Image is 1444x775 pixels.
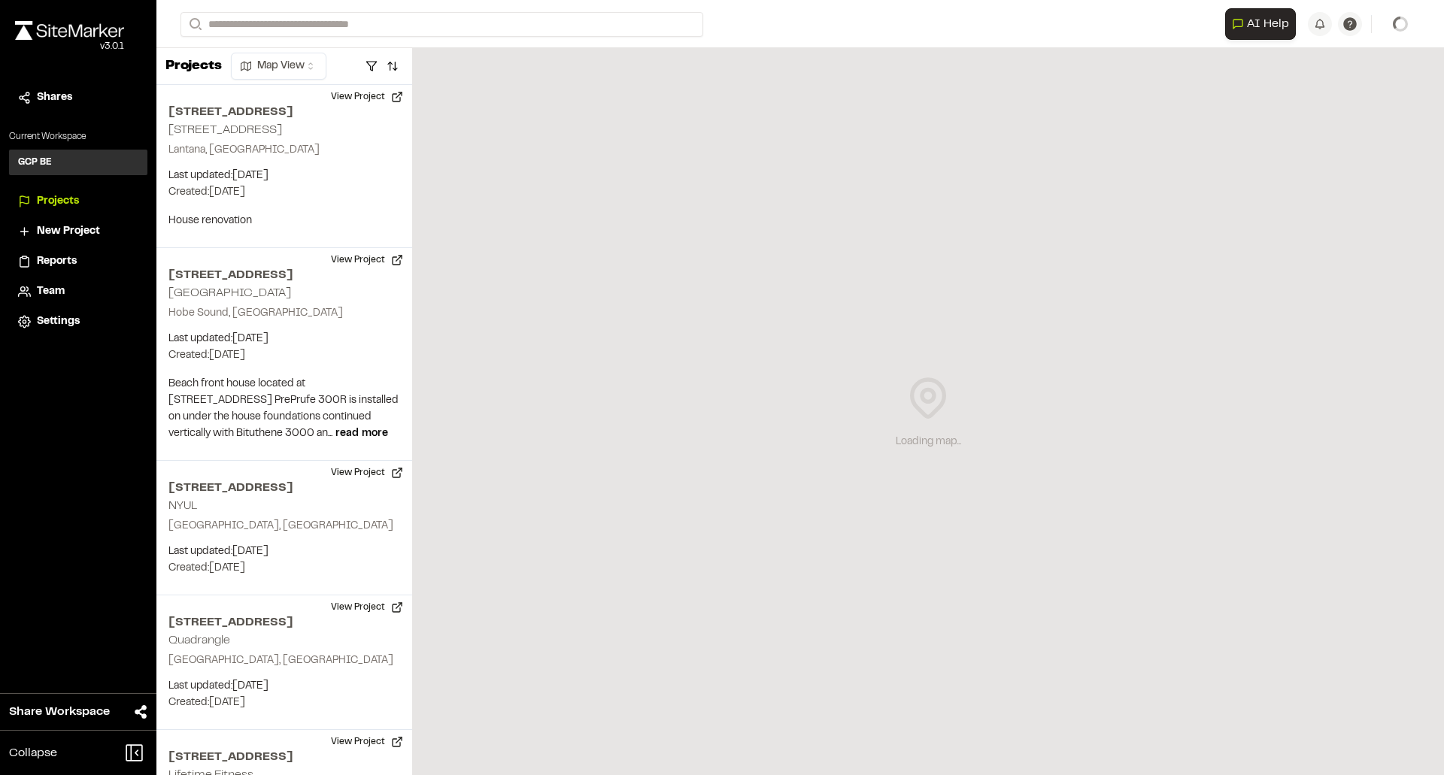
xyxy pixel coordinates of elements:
button: View Project [322,595,412,619]
h2: [STREET_ADDRESS] [168,479,400,497]
a: Projects [18,193,138,210]
h2: [STREET_ADDRESS] [168,748,400,766]
h2: [STREET_ADDRESS] [168,125,282,135]
p: Created: [DATE] [168,560,400,577]
span: Collapse [9,744,57,762]
p: Last updated: [DATE] [168,331,400,347]
a: Settings [18,313,138,330]
img: rebrand.png [15,21,124,40]
button: View Project [322,248,412,272]
button: Search [180,12,208,37]
p: [GEOGRAPHIC_DATA], [GEOGRAPHIC_DATA] [168,652,400,669]
h3: GCP BE [18,156,52,169]
button: View Project [322,85,412,109]
p: House renovation [168,213,400,229]
h2: [STREET_ADDRESS] [168,103,400,121]
span: New Project [37,223,100,240]
p: Projects [165,56,222,77]
button: Open AI Assistant [1225,8,1296,40]
p: Lantana, [GEOGRAPHIC_DATA] [168,142,400,159]
h2: [STREET_ADDRESS] [168,613,400,631]
a: Shares [18,89,138,106]
p: Last updated: [DATE] [168,678,400,695]
h2: Quadrangle [168,635,230,646]
p: [GEOGRAPHIC_DATA], [GEOGRAPHIC_DATA] [168,518,400,534]
button: View Project [322,730,412,754]
p: Hobe Sound, [GEOGRAPHIC_DATA] [168,305,400,322]
h2: NYUL [168,501,197,511]
h2: [GEOGRAPHIC_DATA] [168,288,291,298]
span: Reports [37,253,77,270]
div: Oh geez...please don't... [15,40,124,53]
h2: [STREET_ADDRESS] [168,266,400,284]
span: Team [37,283,65,300]
span: read more [335,429,388,438]
button: View Project [322,461,412,485]
p: Created: [DATE] [168,184,400,201]
a: New Project [18,223,138,240]
a: Team [18,283,138,300]
span: Shares [37,89,72,106]
span: AI Help [1247,15,1289,33]
a: Reports [18,253,138,270]
p: Current Workspace [9,130,147,144]
p: Last updated: [DATE] [168,543,400,560]
div: Loading map... [896,434,961,450]
p: Last updated: [DATE] [168,168,400,184]
span: Share Workspace [9,703,110,721]
p: Beach front house located at [STREET_ADDRESS] PrePrufe 300R is installed on under the house found... [168,376,400,442]
p: Created: [DATE] [168,695,400,711]
p: Created: [DATE] [168,347,400,364]
span: Projects [37,193,79,210]
div: Open AI Assistant [1225,8,1302,40]
span: Settings [37,313,80,330]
